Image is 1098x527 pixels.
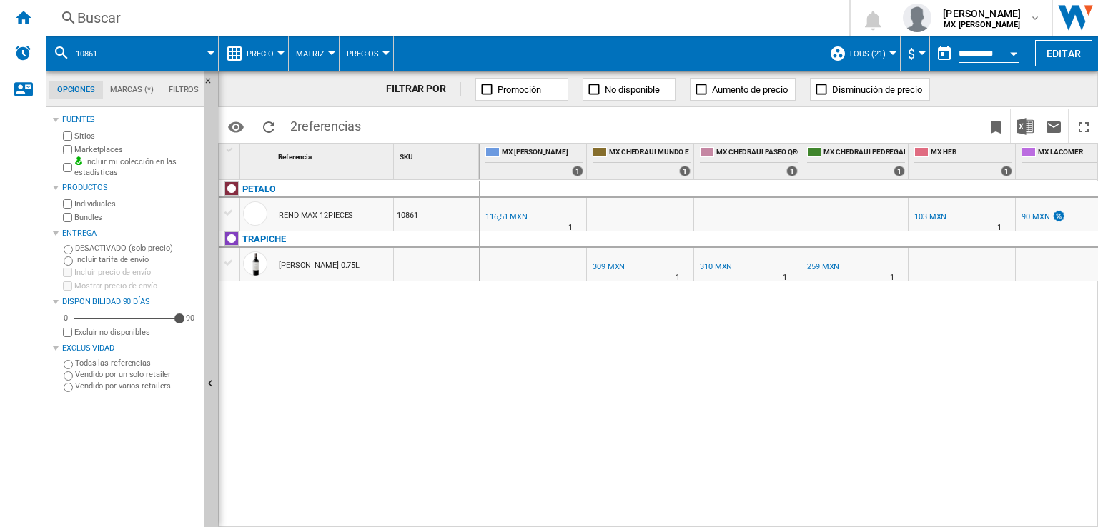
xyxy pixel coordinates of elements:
[53,36,211,71] div: 10861
[590,260,625,274] div: 309 MXN
[1039,109,1068,143] button: Enviar este reporte por correo electrónico
[242,181,275,198] div: Haga clic para filtrar por esa marca
[912,210,946,224] div: 103 MXN
[64,245,73,254] input: DESACTIVADO (solo precio)
[226,36,281,71] div: Precio
[712,84,788,95] span: Aumento de precio
[786,166,798,176] div: 1 offers sold by MX CHEDRAUI PASEO QRO
[63,199,72,209] input: Individuales
[64,360,73,369] input: Todas las referencias
[483,210,528,224] div: 116,51 MXN
[242,231,286,248] div: Haga clic para filtrar por esa marca
[590,144,693,179] div: MX CHEDRAUI MUNDO E 1 offers sold by MX CHEDRAUI MUNDO E
[62,343,198,354] div: Exclusividad
[697,144,801,179] div: MX CHEDRAUI PASEO QRO 1 offers sold by MX CHEDRAUI PASEO QRO
[63,213,72,222] input: Bundles
[849,49,886,59] span: TOUS (21)
[1035,40,1092,66] button: Editar
[279,249,360,282] div: [PERSON_NAME] 0.75L
[804,144,908,179] div: MX CHEDRAUI PEDREGAL 1 offers sold by MX CHEDRAUI PEDREGAL
[894,166,905,176] div: 1 offers sold by MX CHEDRAUI PEDREGAL
[690,78,796,101] button: Aumento de precio
[74,131,198,141] label: Sitios
[182,313,198,323] div: 90
[908,36,922,71] button: $
[568,221,573,235] div: Tiempo de entrega : 1 día
[572,166,583,176] div: 1 offers sold by MX JUSTO
[676,271,680,285] div: Tiempo de entrega : 1 día
[908,46,915,61] span: $
[63,131,72,141] input: Sitios
[829,36,893,71] div: TOUS (21)
[247,49,274,59] span: Precio
[1069,109,1098,143] button: Maximizar
[74,199,198,209] label: Individuales
[62,228,198,239] div: Entrega
[347,36,386,71] button: Precios
[810,78,930,101] button: Disminución de precio
[254,109,283,143] button: Recargar
[807,262,839,271] div: 259 MXN
[247,36,281,71] button: Precio
[278,153,312,161] span: Referencia
[64,383,73,392] input: Vendido por varios retailers
[63,159,72,176] input: Incluir mi colección en las estadísticas
[222,114,250,139] button: Opciones
[1052,210,1066,222] img: promotionV3.png
[386,82,461,96] div: FILTRAR POR
[400,153,413,161] span: SKU
[605,84,660,95] span: No disponible
[394,198,479,231] div: 10861
[62,182,198,194] div: Productos
[77,8,812,28] div: Buscar
[783,271,787,285] div: Tiempo de entrega : 1 día
[75,358,198,368] label: Todas las referencias
[74,156,83,165] img: mysite-bg-18x18.png
[74,156,198,179] label: Incluir mi colección en las estadísticas
[74,281,198,291] label: Mostrar precio de envío
[64,371,73,381] input: Vendido por un solo retailer
[1019,210,1066,224] div: 90 MXN
[1017,118,1034,135] img: excel-24x24.png
[502,147,583,159] span: MX [PERSON_NAME]
[914,212,946,221] div: 103 MXN
[204,71,221,97] button: Ocultar
[63,281,72,291] input: Mostrar precio de envío
[397,144,479,166] div: SKU Sort None
[75,243,198,254] label: DESACTIVADO (solo precio)
[931,147,1012,159] span: MX HEB
[903,4,931,32] img: profile.jpg
[63,268,72,277] input: Incluir precio de envío
[243,144,272,166] div: Sort None
[1011,109,1039,143] button: Descargar en Excel
[700,262,732,271] div: 310 MXN
[74,144,198,155] label: Marketplaces
[283,109,368,139] span: 2
[75,254,198,265] label: Incluir tarifa de envío
[997,221,1001,235] div: Tiempo de entrega : 1 día
[805,260,839,274] div: 259 MXN
[832,84,922,95] span: Disminución de precio
[1001,166,1012,176] div: 1 offers sold by MX HEB
[890,271,894,285] div: Tiempo de entrega : 1 día
[981,109,1010,143] button: Marcar este reporte
[849,36,893,71] button: TOUS (21)
[74,327,198,338] label: Excluir no disponibles
[14,44,31,61] img: alerts-logo.svg
[279,199,353,232] div: RENDIMAX 12PIECES
[609,147,691,159] span: MX CHEDRAUI MUNDO E
[823,147,905,159] span: MX CHEDRAUI PEDREGAL
[347,49,379,59] span: Precios
[716,147,798,159] span: MX CHEDRAUI PASEO QRO
[74,212,198,223] label: Bundles
[911,144,1015,179] div: MX HEB 1 offers sold by MX HEB
[49,81,103,99] md-tab-item: Opciones
[483,144,586,179] div: MX [PERSON_NAME] 1 offers sold by MX JUSTO
[76,36,112,71] button: 10861
[62,114,198,126] div: Fuentes
[679,166,691,176] div: 1 offers sold by MX CHEDRAUI MUNDO E
[485,212,528,221] div: 116,51 MXN
[103,81,162,99] md-tab-item: Marcas (*)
